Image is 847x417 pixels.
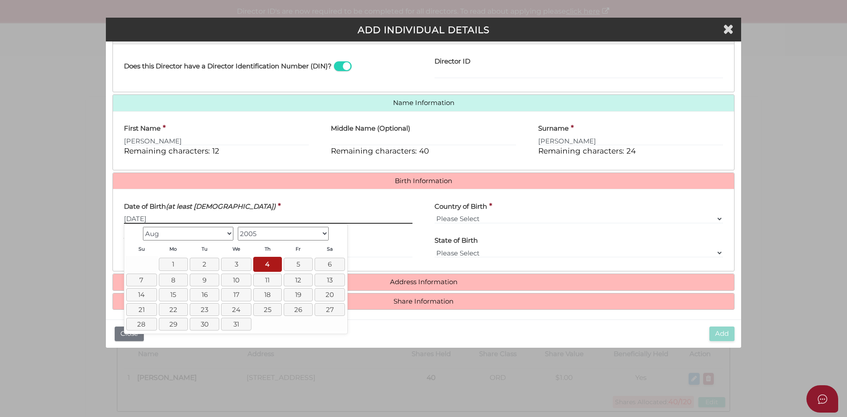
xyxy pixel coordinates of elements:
h4: Country of Birth [435,203,487,210]
a: Birth Information [120,177,727,185]
a: 9 [190,274,219,286]
h4: State of Birth [435,237,478,244]
a: 19 [284,288,313,301]
i: (at least [DEMOGRAPHIC_DATA]) [166,202,276,210]
h4: Date of Birth [124,203,276,210]
a: 24 [221,303,251,316]
span: Saturday [327,246,333,252]
select: v [435,214,723,224]
a: 6 [315,258,345,270]
a: 18 [253,288,281,301]
a: 17 [221,288,251,301]
span: Friday [296,246,300,252]
a: 3 [221,258,251,270]
a: 16 [190,288,219,301]
input: dd/mm/yyyy [124,214,412,224]
a: 27 [315,303,345,316]
a: 13 [315,274,345,286]
span: Remaining characters: 40 [331,146,429,155]
a: 31 [221,318,251,331]
a: 10 [221,274,251,286]
a: Next [331,226,345,240]
a: 12 [284,274,313,286]
a: 11 [253,274,281,286]
button: Add [709,327,735,341]
a: 26 [284,303,313,316]
a: 29 [159,318,188,331]
a: Share Information [120,298,727,305]
button: Open asap [806,385,838,413]
a: 7 [126,274,157,286]
a: 1 [159,258,188,270]
a: 14 [126,288,157,301]
span: Remaining characters: 12 [124,146,219,155]
a: 28 [126,318,157,331]
span: Monday [169,246,177,252]
span: Wednesday [232,246,240,252]
a: 23 [190,303,219,316]
a: 22 [159,303,188,316]
a: 15 [159,288,188,301]
a: 25 [253,303,281,316]
a: 5 [284,258,313,270]
a: Prev [126,226,140,240]
span: Remaining characters: 24 [538,146,636,155]
a: 21 [126,303,157,316]
span: Thursday [265,246,270,252]
button: Close [115,327,144,341]
a: Address Information [120,278,727,286]
span: Sunday [139,246,145,252]
a: 20 [315,288,345,301]
a: 8 [159,274,188,286]
a: 30 [190,318,219,331]
a: 4 [253,257,281,271]
span: Tuesday [202,246,207,252]
a: 2 [190,258,219,270]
